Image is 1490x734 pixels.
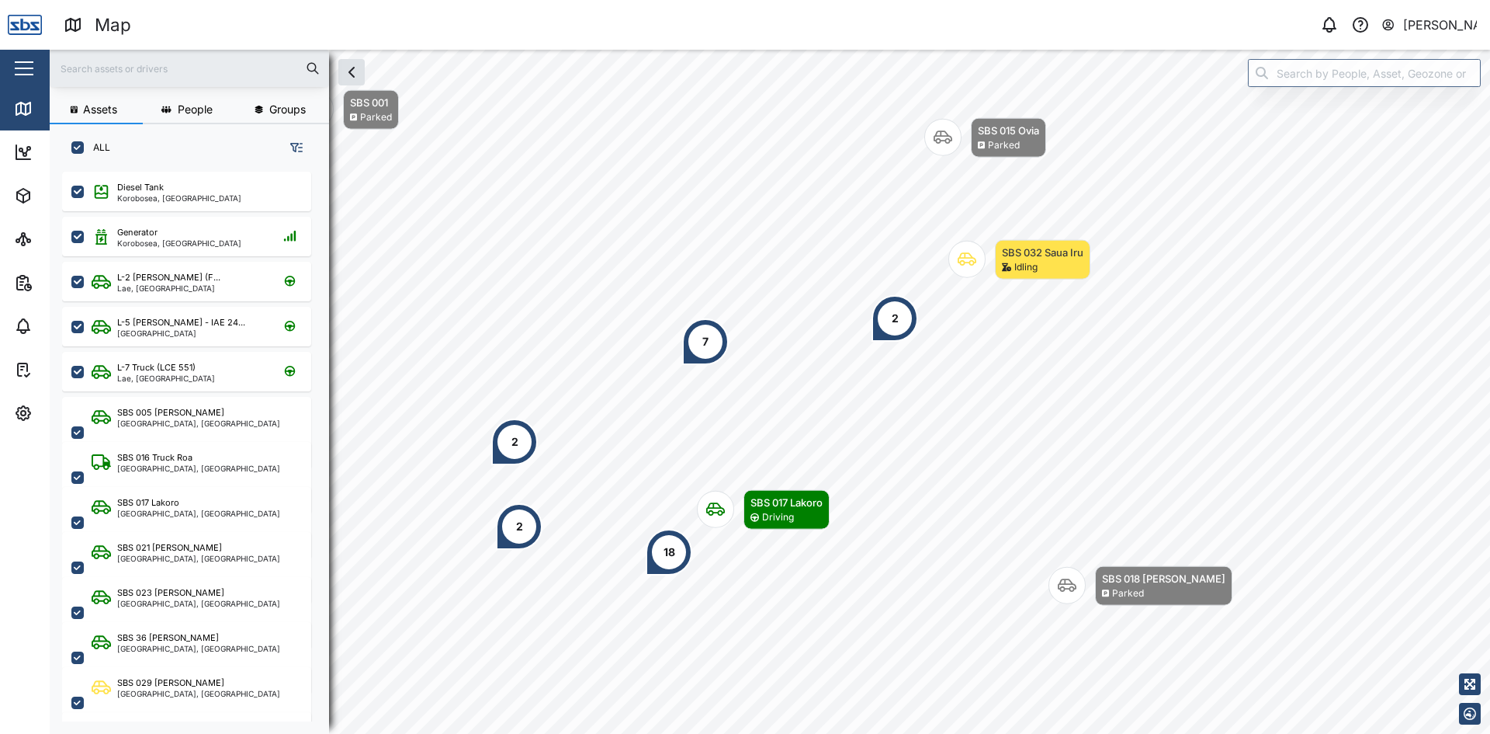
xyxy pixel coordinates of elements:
div: [GEOGRAPHIC_DATA], [GEOGRAPHIC_DATA] [117,464,280,472]
div: L-2 [PERSON_NAME] (F... [117,271,220,284]
div: Map marker [924,118,1046,158]
div: Alarms [40,318,88,335]
div: Lae, [GEOGRAPHIC_DATA] [117,374,215,382]
div: [GEOGRAPHIC_DATA], [GEOGRAPHIC_DATA] [117,600,280,607]
canvas: Map [50,50,1490,734]
div: Map marker [646,529,692,576]
div: Dashboard [40,144,110,161]
div: Generator [117,226,158,239]
div: 2 [511,433,518,450]
div: Map [95,12,131,39]
div: Parked [1112,586,1144,601]
div: Assets [40,187,88,204]
div: SBS 015 Ovia [978,123,1039,138]
div: Driving [762,510,794,525]
div: SBS 018 [PERSON_NAME] [1102,571,1225,586]
div: 2 [892,310,899,327]
div: SBS 005 [PERSON_NAME] [117,406,224,419]
div: [GEOGRAPHIC_DATA], [GEOGRAPHIC_DATA] [117,645,280,652]
div: Map marker [948,240,1090,280]
div: Map marker [1048,566,1232,606]
div: Map [40,100,75,117]
img: Main Logo [8,8,42,42]
div: SBS 021 [PERSON_NAME] [117,541,222,555]
div: 18 [664,544,675,561]
div: Settings [40,405,95,422]
div: L-7 Truck (LCE 551) [117,361,196,374]
div: [GEOGRAPHIC_DATA], [GEOGRAPHIC_DATA] [117,510,280,517]
span: People [178,104,213,115]
div: 2 [516,518,523,535]
div: Sites [40,231,78,248]
input: Search assets or drivers [59,57,320,80]
div: [PERSON_NAME] [1403,16,1478,35]
div: SBS 032 Saua Iru [1002,245,1083,260]
span: Groups [269,104,306,115]
div: SBS 017 Lakoro [750,495,823,510]
div: [GEOGRAPHIC_DATA], [GEOGRAPHIC_DATA] [117,690,280,697]
div: grid [62,166,328,722]
div: [GEOGRAPHIC_DATA] [117,329,245,337]
div: Tasks [40,361,83,378]
div: Korobosea, [GEOGRAPHIC_DATA] [117,239,241,247]
div: SBS 36 [PERSON_NAME] [117,631,219,645]
button: [PERSON_NAME] [1381,14,1478,36]
div: SBS 001 [350,95,392,110]
div: Lae, [GEOGRAPHIC_DATA] [117,284,220,292]
span: Assets [83,104,117,115]
div: Map marker [682,318,729,365]
div: Idling [1014,260,1038,275]
div: Korobosea, [GEOGRAPHIC_DATA] [117,194,241,202]
div: Parked [988,138,1020,153]
input: Search by People, Asset, Geozone or Place [1248,59,1481,87]
div: L-5 [PERSON_NAME] - IAE 24... [117,316,245,329]
div: [GEOGRAPHIC_DATA], [GEOGRAPHIC_DATA] [117,555,280,562]
div: SBS 017 Lakoro [117,496,179,510]
div: Map marker [491,419,538,465]
div: SBS 029 [PERSON_NAME] [117,677,224,690]
div: 7 [702,333,709,350]
div: Parked [360,110,392,125]
div: Diesel Tank [117,181,164,194]
div: Map marker [871,295,918,342]
div: SBS 016 Truck Roa [117,451,192,464]
div: Map marker [496,503,542,550]
div: Map marker [697,490,830,530]
div: Map marker [296,90,399,130]
div: [GEOGRAPHIC_DATA], [GEOGRAPHIC_DATA] [117,419,280,427]
div: Reports [40,274,93,291]
div: SBS 023 [PERSON_NAME] [117,586,224,600]
label: ALL [84,141,110,154]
